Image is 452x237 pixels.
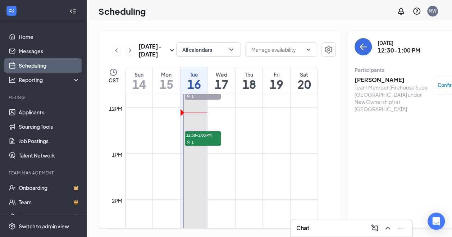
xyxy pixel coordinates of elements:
svg: ChevronDown [228,46,235,53]
div: Open Intercom Messenger [428,213,445,230]
div: Team Management [9,170,79,176]
button: Minimize [395,222,406,234]
button: ComposeMessage [369,222,380,234]
div: Fri [263,71,290,78]
a: TeamCrown [19,195,80,209]
span: CST [109,77,118,84]
h3: [DATE] - [DATE] [138,42,168,58]
div: Sun [125,71,152,78]
svg: Notifications [397,7,405,15]
svg: ChevronDown [305,47,311,53]
svg: Minimize [396,224,405,232]
h1: 15 [153,78,180,90]
svg: Settings [324,45,333,54]
h1: Scheduling [99,5,146,17]
a: Home [19,29,80,44]
div: Hiring [9,94,79,100]
svg: ChevronLeft [113,46,120,55]
input: Manage availability [251,46,302,54]
h3: [PERSON_NAME] [355,76,430,84]
h1: 14 [125,78,152,90]
a: September 20, 2025 [291,67,318,94]
span: 1 [192,140,194,145]
div: Thu [236,71,263,78]
svg: User [186,94,191,99]
h1: 16 [181,78,208,90]
a: Messages [19,44,80,58]
a: Talent Network [19,148,80,163]
svg: Collapse [69,8,77,15]
svg: QuestionInfo [412,7,421,15]
a: September 16, 2025 [181,67,208,94]
div: Mon [153,71,180,78]
a: DocumentsCrown [19,209,80,224]
a: Job Postings [19,134,80,148]
span: 1 [192,94,194,99]
div: Tue [181,71,208,78]
div: Sat [291,71,318,78]
button: Settings [321,42,336,57]
div: 1pm [110,151,124,159]
a: Settings [321,42,336,58]
h1: 20 [291,78,318,90]
a: September 17, 2025 [208,67,235,94]
svg: SmallChevronDown [168,46,176,55]
h1: 19 [263,78,290,90]
a: Applicants [19,105,80,119]
button: ChevronLeft [113,45,120,56]
h3: Chat [296,224,309,232]
a: September 18, 2025 [236,67,263,94]
a: September 19, 2025 [263,67,290,94]
svg: ArrowLeft [359,42,367,51]
div: Reporting [19,76,81,83]
svg: User [186,140,191,145]
h1: 18 [236,78,263,90]
svg: Settings [9,223,16,230]
button: ChevronUp [382,222,393,234]
a: OnboardingCrown [19,181,80,195]
button: back-button [355,38,372,55]
svg: Analysis [9,76,16,83]
svg: WorkstreamLogo [8,7,15,14]
div: 2pm [110,197,124,205]
svg: Clock [109,68,118,77]
a: Scheduling [19,58,80,73]
a: Sourcing Tools [19,119,80,134]
button: All calendarsChevronDown [176,42,241,57]
span: 12:30-1:00 PM [185,131,221,138]
button: ChevronRight [126,45,134,56]
svg: ChevronUp [383,224,392,232]
a: September 14, 2025 [125,67,152,94]
div: 12pm [108,105,124,113]
a: September 15, 2025 [153,67,180,94]
div: Wed [208,71,235,78]
h3: 12:30-1:00 PM [378,46,420,54]
svg: ComposeMessage [370,224,379,232]
div: Team Member (Firehouse Subs [GEOGRAPHIC_DATA] under New Ownership!) at [GEOGRAPHIC_DATA] [355,84,430,113]
div: Switch to admin view [19,223,69,230]
svg: ChevronRight [127,46,134,55]
h1: 17 [208,78,235,90]
div: MW [429,8,437,14]
div: [DATE] [378,39,420,46]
